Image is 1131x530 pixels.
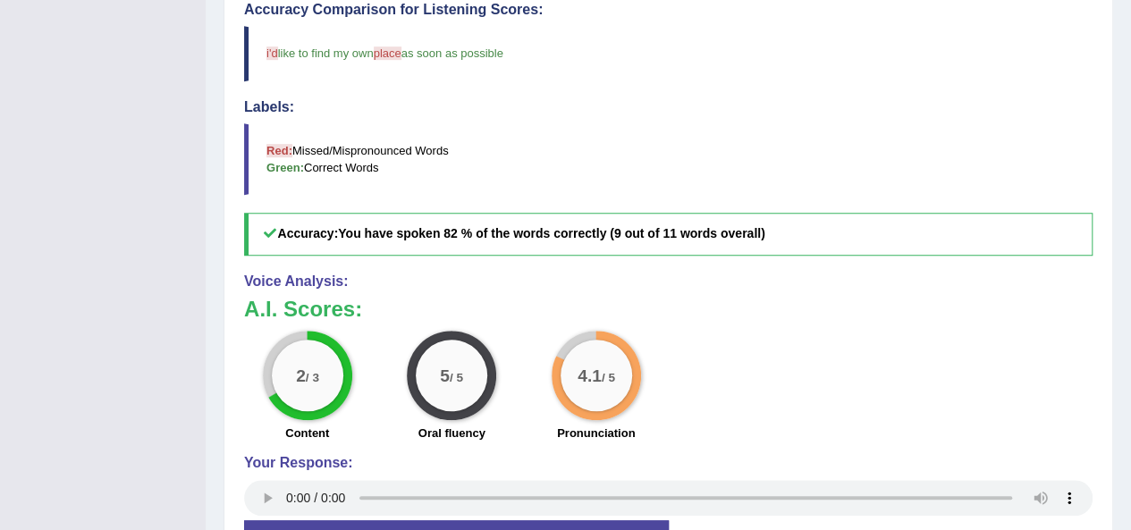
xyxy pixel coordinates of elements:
span: place [374,46,401,60]
b: Red: [266,144,292,157]
small: / 3 [306,370,319,383]
b: A.I. Scores: [244,297,362,321]
h4: Labels: [244,99,1093,115]
label: Oral fluency [418,425,485,442]
span: like to find my own [278,46,374,60]
h4: Accuracy Comparison for Listening Scores: [244,2,1093,18]
big: 2 [296,366,306,385]
label: Content [285,425,329,442]
big: 5 [440,366,450,385]
span: as soon as possible [401,46,503,60]
h4: Your Response: [244,455,1093,471]
b: You have spoken 82 % of the words correctly (9 out of 11 words overall) [338,226,764,240]
b: Green: [266,161,304,174]
small: / 5 [450,370,463,383]
big: 4.1 [578,366,602,385]
small: / 5 [601,370,614,383]
blockquote: Missed/Mispronounced Words Correct Words [244,123,1093,195]
h4: Voice Analysis: [244,273,1093,290]
span: i'd [266,46,278,60]
label: Pronunciation [557,425,635,442]
h5: Accuracy: [244,213,1093,255]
